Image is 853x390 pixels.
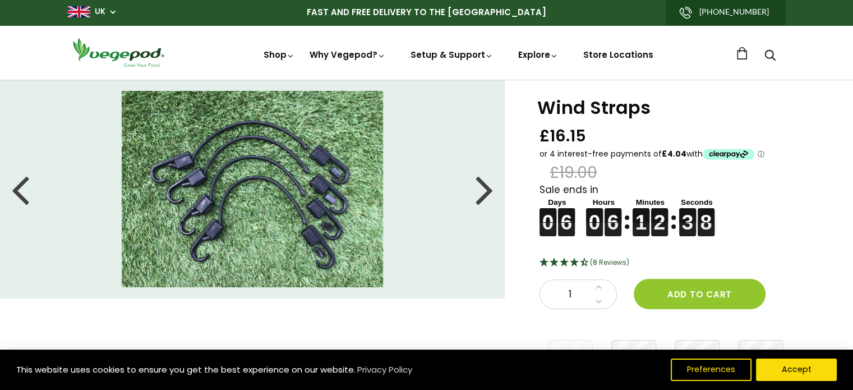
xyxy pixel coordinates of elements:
figure: 1 [633,208,649,222]
span: £16.15 [540,126,586,146]
figure: 0 [586,208,603,222]
figure: 2 [651,208,668,222]
span: £19.00 [550,162,597,183]
button: Preferences [671,359,751,381]
div: Sale ends in [540,183,825,237]
img: Wind Straps [122,91,384,287]
figure: 6 [605,208,621,222]
div: 4.25 Stars - 8 Reviews [540,256,825,270]
a: Setup & Support [411,49,494,61]
a: Search [764,51,776,62]
a: Shop [264,49,295,61]
a: Decrease quantity by 1 [592,295,605,309]
span: 1 [551,287,589,302]
span: This website uses cookies to ensure you get the best experience on our website. [16,364,356,375]
a: Privacy Policy (opens in a new tab) [356,360,414,380]
button: Accept [756,359,837,381]
img: gb_large.png [68,6,90,17]
h1: Wind Straps [537,99,825,117]
button: Add to cart [634,279,766,309]
a: UK [95,6,105,17]
img: Vegepod [68,36,169,68]
figure: 6 [558,208,575,222]
figure: 3 [679,208,696,222]
figure: 8 [698,222,714,236]
a: Store Locations [583,49,653,61]
a: Increase quantity by 1 [592,280,605,295]
a: Explore [518,49,559,61]
span: 4.25 Stars - 8 Reviews [590,258,629,267]
a: Why Vegepod? [310,49,386,61]
figure: 0 [540,208,556,222]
